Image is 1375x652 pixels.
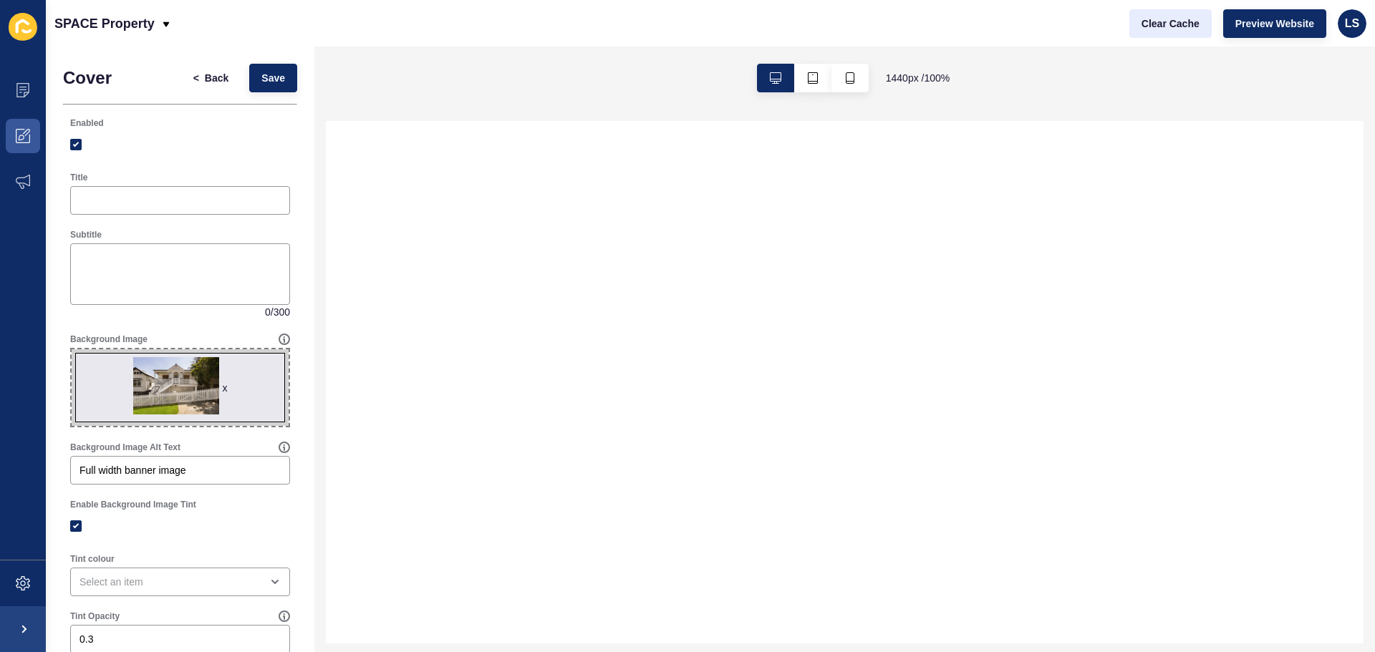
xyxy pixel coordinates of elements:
[249,64,297,92] button: Save
[70,117,104,129] label: Enabled
[70,553,115,565] label: Tint colour
[63,68,112,88] h1: Cover
[205,71,228,85] span: Back
[265,305,271,319] span: 0
[181,64,241,92] button: <Back
[1345,16,1359,31] span: LS
[271,305,274,319] span: /
[223,381,228,395] div: x
[1235,16,1314,31] span: Preview Website
[261,71,285,85] span: Save
[70,442,180,453] label: Background Image Alt Text
[54,6,155,42] p: SPACE Property
[70,499,196,510] label: Enable Background Image Tint
[1129,9,1212,38] button: Clear Cache
[193,71,199,85] span: <
[70,172,87,183] label: Title
[70,610,120,622] label: Tint Opacity
[1223,9,1326,38] button: Preview Website
[70,229,102,240] label: Subtitle
[1142,16,1200,31] span: Clear Cache
[886,71,950,85] span: 1440 px / 100 %
[70,334,148,345] label: Background Image
[70,568,290,596] div: open menu
[274,305,290,319] span: 300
